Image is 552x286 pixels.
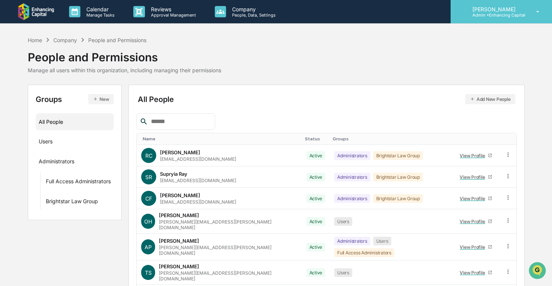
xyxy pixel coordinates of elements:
img: Cece Ferraez [8,116,20,128]
div: Supryia Ray [160,171,187,177]
div: Company [53,37,77,43]
a: 🗄️Attestations [51,151,96,164]
img: 1746055101610-c473b297-6a78-478c-a979-82029cc54cd1 [8,58,21,71]
div: [PERSON_NAME] [160,149,200,155]
a: View Profile [457,193,496,204]
div: [PERSON_NAME] [160,192,200,198]
div: Users [334,268,352,277]
span: [DATE] [66,102,82,108]
div: [PERSON_NAME] [159,212,199,218]
p: Reviews [145,6,200,12]
div: Users [334,217,352,226]
a: View Profile [457,216,496,227]
div: People and Permissions [88,37,146,43]
span: OH [144,218,152,225]
a: Powered byPylon [53,186,91,192]
div: Full Access Administrators [46,178,111,187]
button: New [88,94,113,104]
p: [PERSON_NAME] [466,6,525,12]
div: Active [306,194,326,203]
div: Brightstar Law Group [373,151,423,160]
div: All People [138,94,515,104]
div: View Profile [460,219,488,224]
div: Brightstar Law Group [373,173,423,181]
div: Full Access Administrators [334,248,394,257]
span: • [62,102,65,108]
a: View Profile [457,150,496,161]
div: Toggle SortBy [506,136,513,141]
div: We're available if you need us! [34,65,103,71]
button: See all [116,82,137,91]
a: View Profile [457,267,496,278]
div: All People [39,116,111,128]
p: Company [226,6,279,12]
div: [PERSON_NAME][EMAIL_ADDRESS][PERSON_NAME][DOMAIN_NAME] [159,219,297,230]
div: [PERSON_NAME] [159,238,199,244]
img: 1751574470498-79e402a7-3db9-40a0-906f-966fe37d0ed6 [16,58,29,71]
div: Home [28,37,42,43]
img: Cece Ferraez [8,95,20,107]
div: Administrators [39,158,74,167]
div: Active [306,173,326,181]
div: Active [306,268,326,277]
div: Past conversations [8,84,50,90]
span: Pylon [75,187,91,192]
div: Active [306,243,326,251]
p: Approval Management [145,12,200,18]
div: Administrators [334,173,370,181]
div: View Profile [460,270,488,275]
p: Admin • Enhancing Capital [466,12,525,18]
div: Brightstar Law Group [373,194,423,203]
span: SR [145,174,152,180]
iframe: Open customer support [528,261,548,281]
div: Groups [36,94,114,104]
img: logo [18,3,54,21]
div: Toggle SortBy [305,136,327,141]
div: Toggle SortBy [333,136,449,141]
span: AP [145,244,152,250]
div: Toggle SortBy [143,136,299,141]
a: View Profile [457,241,496,253]
div: Brightstar Law Group [46,198,98,207]
div: [PERSON_NAME] [159,263,199,269]
button: Start new chat [128,60,137,69]
div: [PERSON_NAME][EMAIL_ADDRESS][PERSON_NAME][DOMAIN_NAME] [159,270,297,281]
span: TS [145,269,152,276]
a: 🖐️Preclearance [5,151,51,164]
p: Calendar [80,6,118,12]
div: View Profile [460,174,488,180]
div: Administrators [334,194,370,203]
span: RC [145,152,152,159]
div: Active [306,217,326,226]
span: Preclearance [15,154,48,161]
p: How can we help? [8,16,137,28]
div: People and Permissions [28,44,221,64]
div: View Profile [460,153,488,158]
a: 🔎Data Lookup [5,165,50,179]
div: Administrators [334,151,370,160]
button: Add New People [465,94,515,104]
div: Active [306,151,326,160]
div: [EMAIL_ADDRESS][DOMAIN_NAME] [160,178,236,183]
div: [EMAIL_ADDRESS][DOMAIN_NAME] [160,156,236,162]
span: [PERSON_NAME] [23,123,61,129]
div: Toggle SortBy [455,136,497,141]
span: [PERSON_NAME] [23,102,61,108]
div: Users [373,237,391,245]
div: [EMAIL_ADDRESS][DOMAIN_NAME] [160,199,236,205]
span: Data Lookup [15,168,47,176]
p: People, Data, Settings [226,12,279,18]
div: Start new chat [34,58,123,65]
span: [DATE] [66,123,82,129]
div: Administrators [334,237,370,245]
span: Attestations [62,154,93,161]
a: View Profile [457,171,496,183]
p: Manage Tasks [80,12,118,18]
div: Manage all users within this organization, including managing their permissions [28,67,221,73]
span: CF [145,195,152,202]
div: 🗄️ [54,155,60,161]
div: View Profile [460,196,488,201]
div: 🔎 [8,169,14,175]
